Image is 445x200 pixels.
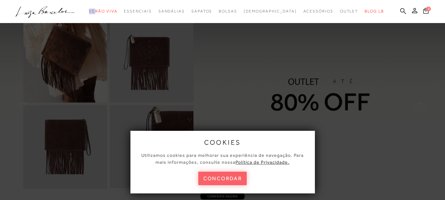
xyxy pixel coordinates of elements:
[204,139,241,146] span: cookies
[365,9,384,14] span: BLOG LB
[421,7,431,16] button: 0
[141,153,304,165] span: Utilizamos cookies para melhorar sua experiência de navegação. Para mais informações, consulte nossa
[365,5,384,17] a: BLOG LB
[303,5,333,17] a: categoryNavScreenReaderText
[124,5,152,17] a: categoryNavScreenReaderText
[426,7,431,11] span: 0
[191,5,212,17] a: categoryNavScreenReaderText
[124,9,152,14] span: Essenciais
[303,9,333,14] span: Acessórios
[191,9,212,14] span: Sapatos
[158,5,185,17] a: categoryNavScreenReaderText
[219,9,237,14] span: Bolsas
[340,9,358,14] span: Outlet
[89,5,117,17] a: categoryNavScreenReaderText
[236,159,290,165] a: Política de Privacidade.
[158,9,185,14] span: Sandálias
[244,5,297,17] a: noSubCategoriesText
[219,5,237,17] a: categoryNavScreenReaderText
[198,172,247,185] button: concordar
[340,5,358,17] a: categoryNavScreenReaderText
[89,9,117,14] span: Verão Viva
[244,9,297,14] span: [DEMOGRAPHIC_DATA]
